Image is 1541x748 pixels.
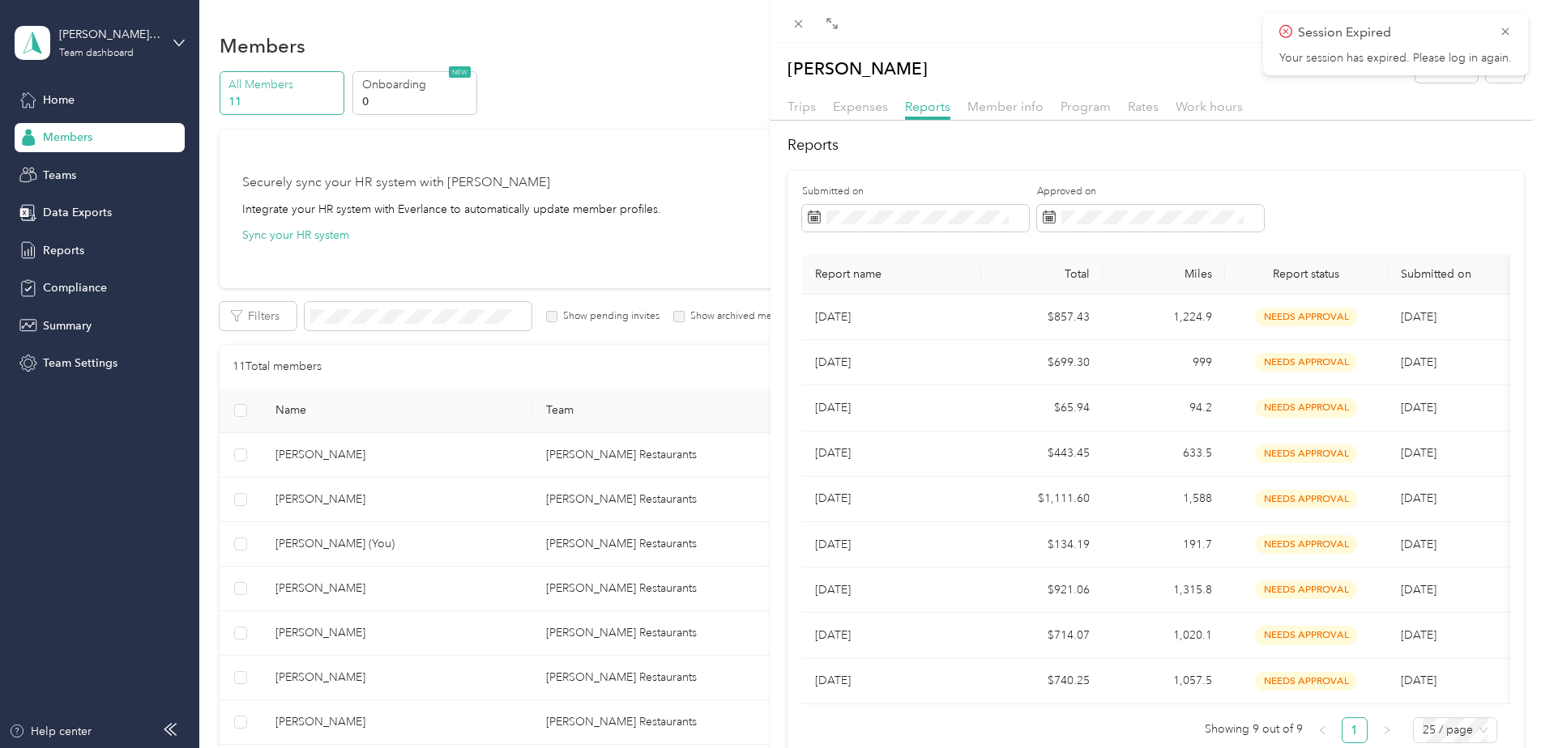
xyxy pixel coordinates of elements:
[981,567,1103,613] td: $921.06
[1255,626,1357,644] span: needs approval
[1103,659,1225,704] td: 1,057.5
[1255,580,1357,599] span: needs approval
[1255,672,1357,691] span: needs approval
[1401,355,1436,369] span: [DATE]
[833,99,888,114] span: Expenses
[1317,725,1327,735] span: left
[1382,725,1392,735] span: right
[1401,310,1436,324] span: [DATE]
[1103,431,1225,477] td: 633.5
[1309,717,1335,743] button: left
[981,522,1103,567] td: $134.19
[1298,23,1488,43] p: Session Expired
[815,399,968,417] p: [DATE]
[1401,538,1436,551] span: [DATE]
[905,99,950,114] span: Reports
[1061,99,1111,114] span: Program
[1103,522,1225,567] td: 191.7
[1128,99,1159,114] span: Rates
[1103,295,1225,340] td: 1,224.9
[994,267,1091,281] div: Total
[815,672,968,690] p: [DATE]
[1255,535,1357,554] span: needs approval
[1255,398,1357,417] span: needs approval
[788,54,928,83] p: [PERSON_NAME]
[1423,718,1488,742] span: 25 / page
[788,134,1524,156] h2: Reports
[1401,674,1436,687] span: [DATE]
[1116,267,1212,281] div: Miles
[967,99,1044,114] span: Member info
[788,99,816,114] span: Trips
[815,444,968,462] p: [DATE]
[1374,717,1400,743] li: Next Page
[1255,490,1357,508] span: needs approval
[802,254,981,295] th: Report name
[1255,308,1357,326] span: needs approval
[815,490,968,508] p: [DATE]
[1342,717,1368,743] li: 1
[1176,99,1243,114] span: Work hours
[1401,401,1436,414] span: [DATE]
[1401,446,1436,460] span: [DATE]
[815,308,968,326] p: [DATE]
[981,295,1103,340] td: $857.43
[1450,657,1541,748] iframe: Everlance-gr Chat Button Frame
[1255,353,1357,372] span: needs approval
[815,354,968,372] p: [DATE]
[981,477,1103,522] td: $1,111.60
[1401,583,1436,597] span: [DATE]
[1309,717,1335,743] li: Previous Page
[1401,491,1436,505] span: [DATE]
[1205,717,1303,742] span: Showing 9 out of 9
[1103,340,1225,385] td: 999
[981,340,1103,385] td: $699.30
[1374,717,1400,743] button: right
[1037,185,1264,199] label: Approved on
[1343,718,1367,742] a: 1
[1279,51,1512,66] p: Your session has expired. Please log in again.
[981,613,1103,658] td: $714.07
[815,627,968,644] p: [DATE]
[1255,444,1357,463] span: needs approval
[1103,567,1225,613] td: 1,315.8
[981,659,1103,704] td: $740.25
[802,185,1029,199] label: Submitted on
[981,431,1103,477] td: $443.45
[1238,267,1375,281] span: Report status
[815,536,968,554] p: [DATE]
[815,581,968,599] p: [DATE]
[1103,477,1225,522] td: 1,588
[1388,254,1510,295] th: Submitted on
[1103,385,1225,431] td: 94.2
[1401,628,1436,642] span: [DATE]
[1103,613,1225,658] td: 1,020.1
[1413,717,1497,743] div: Page Size
[981,385,1103,431] td: $65.94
